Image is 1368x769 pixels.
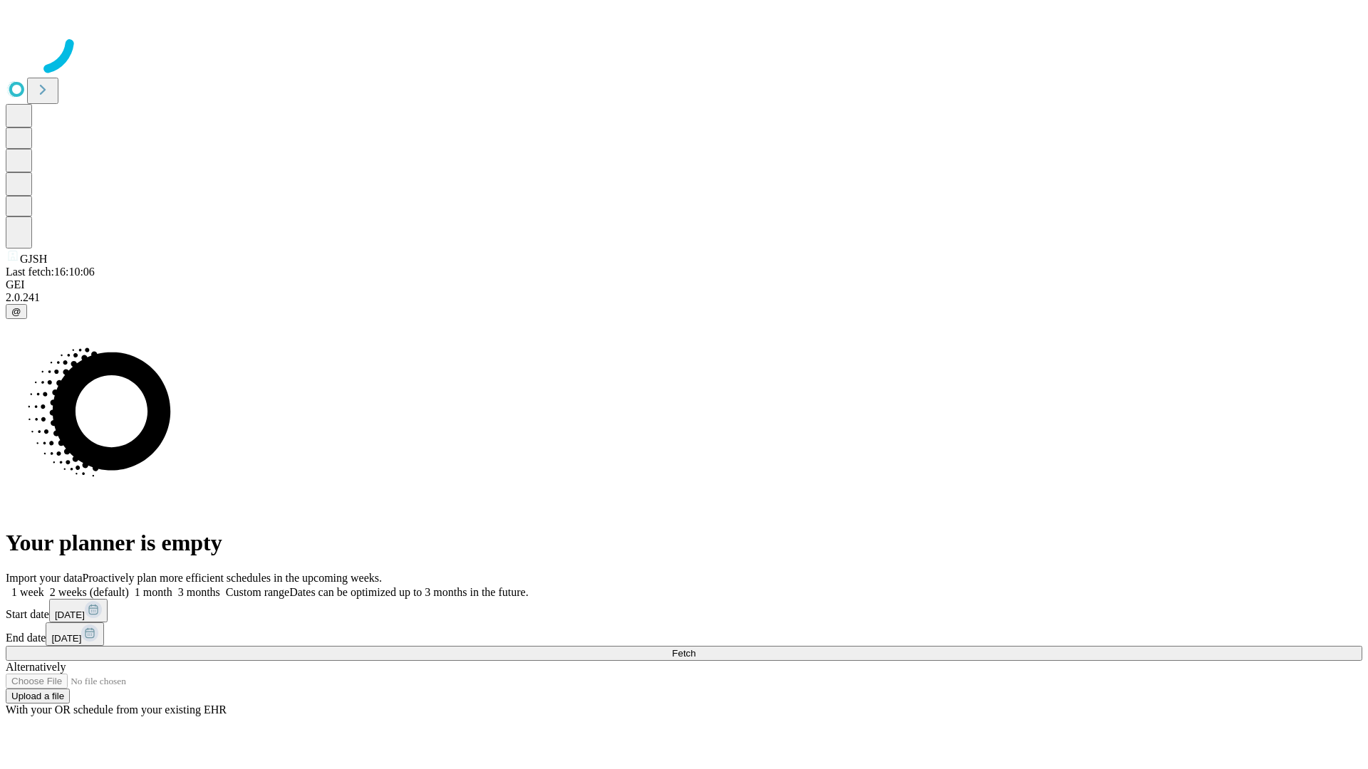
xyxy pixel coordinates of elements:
[6,572,83,584] span: Import your data
[226,586,289,598] span: Custom range
[83,572,382,584] span: Proactively plan more efficient schedules in the upcoming weeks.
[6,646,1362,661] button: Fetch
[6,622,1362,646] div: End date
[6,291,1362,304] div: 2.0.241
[11,306,21,317] span: @
[672,648,695,659] span: Fetch
[51,633,81,644] span: [DATE]
[11,586,44,598] span: 1 week
[6,278,1362,291] div: GEI
[6,266,95,278] span: Last fetch: 16:10:06
[6,304,27,319] button: @
[50,586,129,598] span: 2 weeks (default)
[178,586,220,598] span: 3 months
[6,530,1362,556] h1: Your planner is empty
[20,253,47,265] span: GJSH
[55,610,85,620] span: [DATE]
[6,689,70,703] button: Upload a file
[6,661,66,673] span: Alternatively
[49,599,108,622] button: [DATE]
[46,622,104,646] button: [DATE]
[6,703,227,716] span: With your OR schedule from your existing EHR
[6,599,1362,622] div: Start date
[135,586,172,598] span: 1 month
[289,586,528,598] span: Dates can be optimized up to 3 months in the future.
